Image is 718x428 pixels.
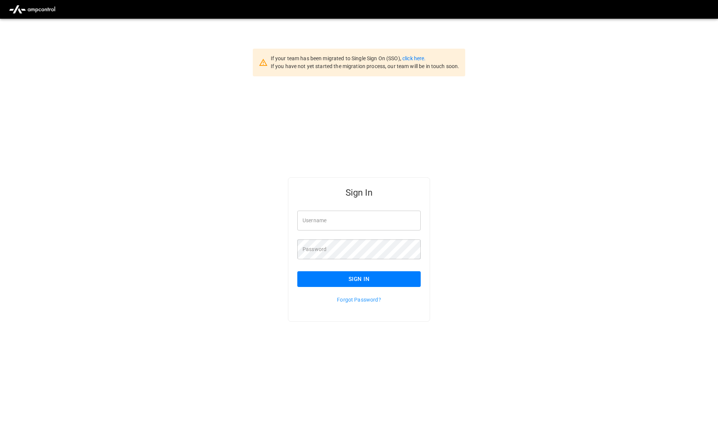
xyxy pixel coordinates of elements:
[6,2,58,16] img: ampcontrol.io logo
[297,271,421,287] button: Sign In
[297,187,421,199] h5: Sign In
[271,55,402,61] span: If your team has been migrated to Single Sign On (SSO),
[297,296,421,303] p: Forgot Password?
[271,63,460,69] span: If you have not yet started the migration process, our team will be in touch soon.
[402,55,426,61] a: click here.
